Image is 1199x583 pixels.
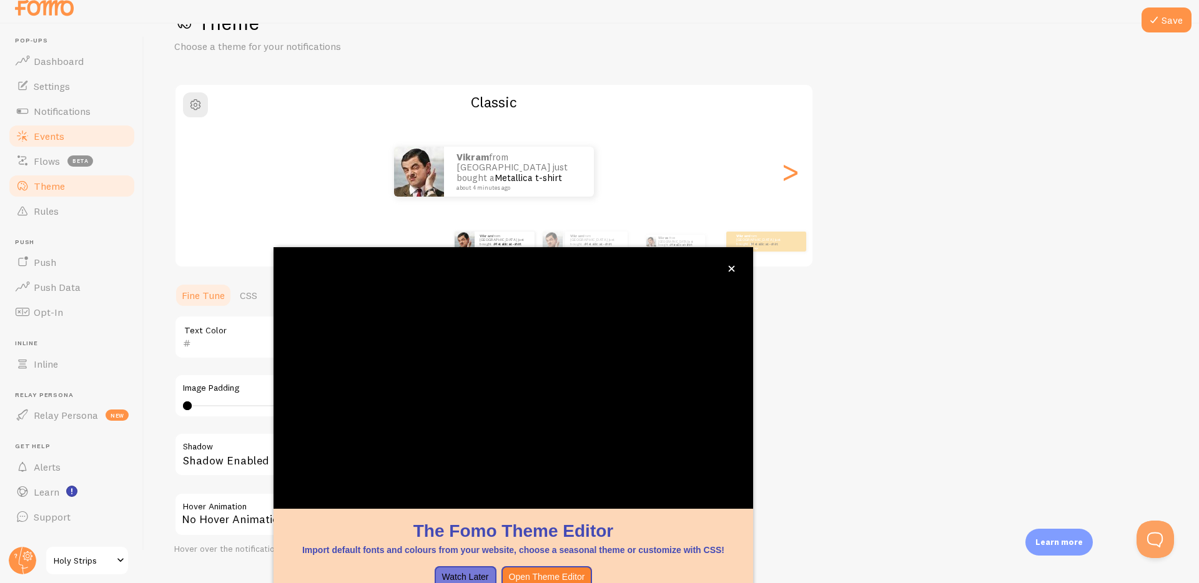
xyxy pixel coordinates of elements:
div: Learn more [1025,529,1093,556]
small: about 4 minutes ago [456,185,578,191]
a: Metallica t-shirt [671,243,692,247]
a: Metallica t-shirt [495,172,562,184]
div: No Hover Animation [174,492,549,536]
span: Push [34,256,56,268]
p: from [GEOGRAPHIC_DATA] just bought a [570,233,623,249]
span: Flows [34,155,60,167]
span: Alerts [34,461,61,473]
a: Metallica t-shirt [585,242,612,247]
span: Push Data [34,281,81,293]
span: Holy Strips [54,553,113,568]
strong: Vikram [456,151,489,163]
span: Support [34,511,71,523]
h2: Classic [175,92,812,112]
span: Notifications [34,105,91,117]
p: from [GEOGRAPHIC_DATA] just bought a [736,233,786,249]
img: Fomo [543,232,563,252]
p: Import default fonts and colours from your website, choose a seasonal theme or customize with CSS! [289,544,738,556]
a: Metallica t-shirt [751,242,778,247]
span: Dashboard [34,55,84,67]
a: Fine Tune [174,283,232,308]
p: from [GEOGRAPHIC_DATA] just bought a [456,152,581,191]
div: Shadow Enabled [174,433,549,478]
label: Image Padding [183,383,540,394]
button: Save [1142,7,1192,32]
span: Push [15,238,136,247]
span: Events [34,130,64,142]
a: Flows beta [7,149,136,174]
a: Alerts [7,454,136,479]
p: from [GEOGRAPHIC_DATA] just bought a [658,235,700,248]
svg: <p>Watch New Feature Tutorials!</p> [66,486,77,497]
small: about 4 minutes ago [736,247,785,249]
a: Dashboard [7,49,136,74]
a: Metallica t-shirt [495,242,521,247]
a: Opt-In [7,300,136,325]
a: Learn [7,479,136,504]
strong: Vikram [480,233,493,238]
iframe: Help Scout Beacon - Open [1137,521,1174,558]
img: Fomo [455,232,475,252]
strong: Vikram [570,233,583,238]
img: Fomo [646,237,656,247]
span: beta [67,155,93,167]
p: from [GEOGRAPHIC_DATA] just bought a [480,233,530,249]
p: Choose a theme for your notifications [174,39,474,54]
a: Support [7,504,136,529]
a: Settings [7,74,136,99]
span: Get Help [15,443,136,451]
p: Learn more [1035,536,1083,548]
a: Events [7,124,136,149]
a: Rules [7,198,136,223]
span: Pop-ups [15,37,136,45]
span: Settings [34,80,70,92]
a: CSS [232,283,265,308]
a: Theme [7,174,136,198]
a: Push Data [7,275,136,300]
h1: The Fomo Theme Editor [289,519,738,543]
span: Learn [34,486,59,498]
span: Relay Persona [15,391,136,399]
a: Holy Strips [45,546,129,576]
img: Fomo [394,147,444,197]
span: Theme [34,180,65,192]
span: Opt-In [34,306,63,318]
strong: Vikram [736,233,749,238]
div: Next slide [782,127,797,217]
button: close, [725,262,738,275]
strong: Vikram [658,236,669,240]
span: Rules [34,205,59,217]
span: Inline [34,358,58,370]
span: Relay Persona [34,409,98,421]
div: Hover over the notification for preview [174,544,549,555]
a: Relay Persona new [7,403,136,428]
a: Inline [7,351,136,376]
span: new [106,409,129,421]
span: Inline [15,340,136,348]
a: Notifications [7,99,136,124]
a: Push [7,250,136,275]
